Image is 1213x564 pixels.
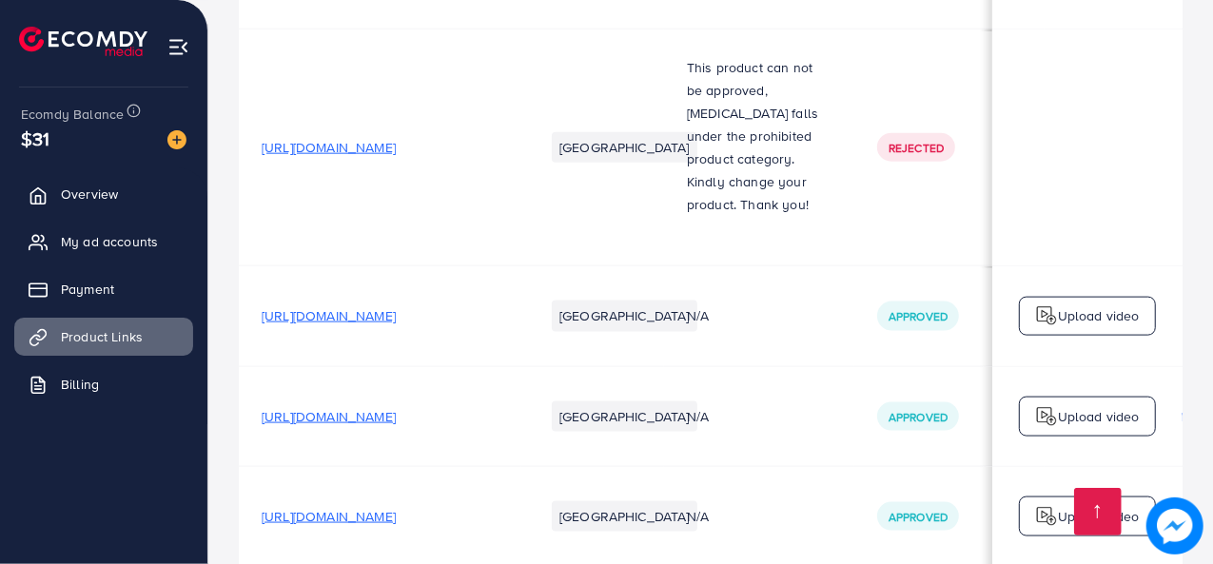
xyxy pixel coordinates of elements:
a: Payment [14,270,193,308]
span: N/A [687,407,709,426]
span: Ecomdy Balance [21,105,124,124]
span: [URL][DOMAIN_NAME] [262,306,396,325]
span: Payment [61,280,114,299]
img: logo [1035,405,1058,428]
a: Overview [14,175,193,213]
span: [URL][DOMAIN_NAME] [262,407,396,426]
span: My ad accounts [61,232,158,251]
span: Billing [61,375,99,394]
span: $31 [21,125,49,152]
a: My ad accounts [14,223,193,261]
span: Overview [61,185,118,204]
img: image [167,130,186,149]
span: [URL][DOMAIN_NAME] [262,138,396,157]
img: logo [19,27,147,56]
span: N/A [687,507,709,526]
li: [GEOGRAPHIC_DATA] [552,132,697,163]
span: Approved [889,308,948,324]
img: menu [167,36,189,58]
li: [GEOGRAPHIC_DATA] [552,301,697,331]
img: image [1146,497,1203,554]
li: [GEOGRAPHIC_DATA] [552,501,697,532]
img: logo [1035,304,1058,327]
a: Billing [14,365,193,403]
p: This product can not be approved, [MEDICAL_DATA] falls under the prohibited product category. Kin... [687,56,831,216]
img: logo [1035,505,1058,528]
p: Upload video [1058,405,1140,428]
span: Rejected [889,140,944,156]
span: Approved [889,509,948,525]
span: Product Links [61,327,143,346]
p: Upload video [1058,505,1140,528]
span: N/A [687,306,709,325]
span: [URL][DOMAIN_NAME] [262,507,396,526]
span: Approved [889,409,948,425]
a: Product Links [14,318,193,356]
p: Upload video [1058,304,1140,327]
li: [GEOGRAPHIC_DATA] [552,401,697,432]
